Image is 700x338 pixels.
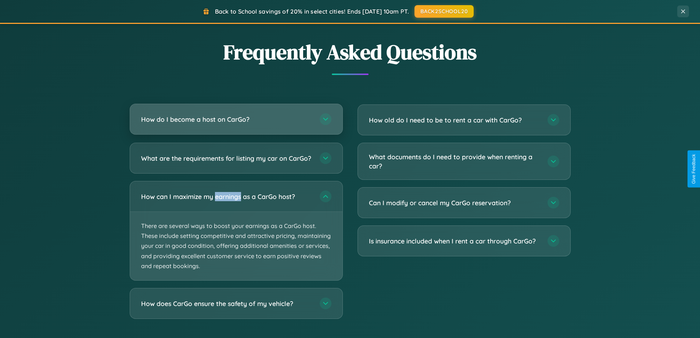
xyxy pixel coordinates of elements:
[141,299,312,308] h3: How does CarGo ensure the safety of my vehicle?
[691,154,696,184] div: Give Feedback
[130,212,342,280] p: There are several ways to boost your earnings as a CarGo host. These include setting competitive ...
[141,115,312,124] h3: How do I become a host on CarGo?
[141,154,312,163] h3: What are the requirements for listing my car on CarGo?
[130,38,571,66] h2: Frequently Asked Questions
[369,152,540,170] h3: What documents do I need to provide when renting a car?
[369,236,540,246] h3: Is insurance included when I rent a car through CarGo?
[141,192,312,201] h3: How can I maximize my earnings as a CarGo host?
[369,198,540,207] h3: Can I modify or cancel my CarGo reservation?
[369,115,540,125] h3: How old do I need to be to rent a car with CarGo?
[414,5,474,18] button: BACK2SCHOOL20
[215,8,409,15] span: Back to School savings of 20% in select cities! Ends [DATE] 10am PT.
